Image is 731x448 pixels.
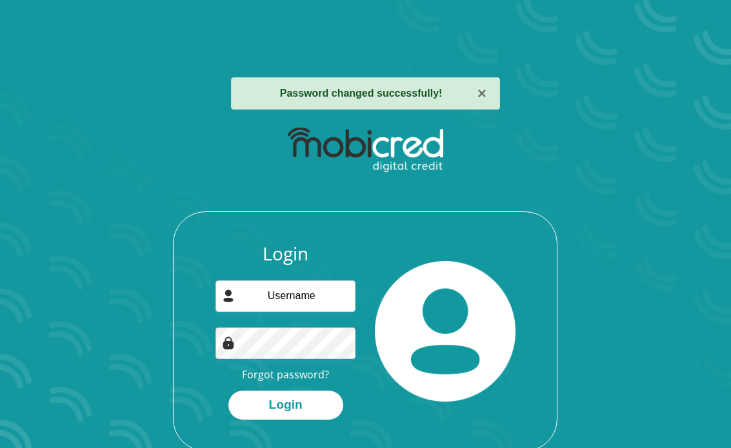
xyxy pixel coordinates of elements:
[228,391,343,420] button: Login
[222,289,235,302] img: user-icon image
[288,128,443,173] img: mobicred logo
[242,367,329,382] a: Forgot password?
[477,86,486,101] button: ×
[280,88,443,99] strong: Password changed successfully!
[215,243,355,265] h3: Login
[222,336,235,349] img: Image
[215,280,355,312] input: Username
